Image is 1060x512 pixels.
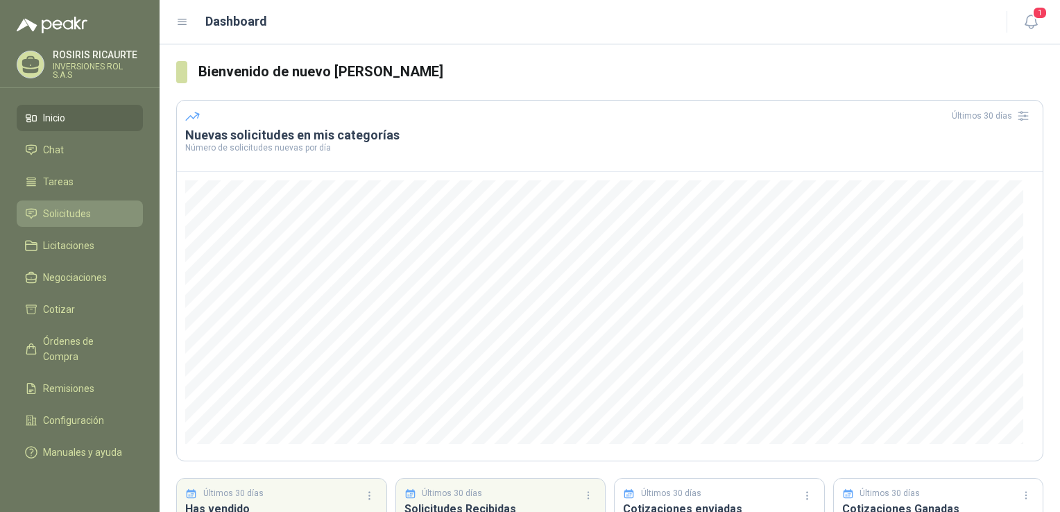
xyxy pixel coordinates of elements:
[53,62,143,79] p: INVERSIONES ROL S.A.S
[17,328,143,370] a: Órdenes de Compra
[860,487,920,500] p: Últimos 30 días
[43,110,65,126] span: Inicio
[17,137,143,163] a: Chat
[17,439,143,466] a: Manuales y ayuda
[43,174,74,189] span: Tareas
[17,105,143,131] a: Inicio
[17,200,143,227] a: Solicitudes
[43,413,104,428] span: Configuración
[17,375,143,402] a: Remisiones
[641,487,701,500] p: Últimos 30 días
[43,142,64,157] span: Chat
[43,270,107,285] span: Negociaciones
[1018,10,1043,35] button: 1
[43,381,94,396] span: Remisiones
[43,302,75,317] span: Cotizar
[17,232,143,259] a: Licitaciones
[185,144,1034,152] p: Número de solicitudes nuevas por día
[17,296,143,323] a: Cotizar
[17,169,143,195] a: Tareas
[17,264,143,291] a: Negociaciones
[43,334,130,364] span: Órdenes de Compra
[952,105,1034,127] div: Últimos 30 días
[185,127,1034,144] h3: Nuevas solicitudes en mis categorías
[17,407,143,434] a: Configuración
[43,206,91,221] span: Solicitudes
[203,487,264,500] p: Últimos 30 días
[1032,6,1048,19] span: 1
[422,487,482,500] p: Últimos 30 días
[43,238,94,253] span: Licitaciones
[43,445,122,460] span: Manuales y ayuda
[53,50,143,60] p: ROSIRIS RICAURTE
[205,12,267,31] h1: Dashboard
[198,61,1043,83] h3: Bienvenido de nuevo [PERSON_NAME]
[17,17,87,33] img: Logo peakr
